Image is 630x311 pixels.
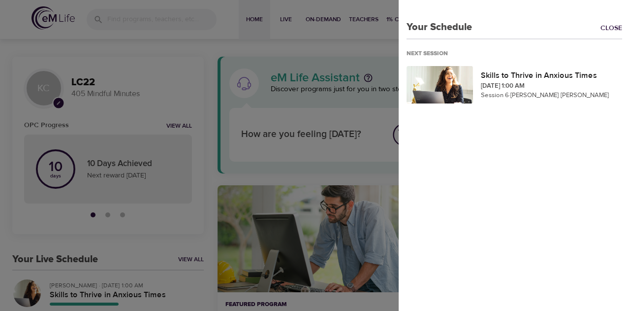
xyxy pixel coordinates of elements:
[481,81,622,91] p: [DATE] 1:00 AM
[481,69,622,81] p: Skills to Thrive in Anxious Times
[481,91,622,101] p: Session 6 · [PERSON_NAME] [PERSON_NAME]
[407,50,456,58] div: Next Session
[399,20,472,35] p: Your Schedule
[600,23,630,35] a: Close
